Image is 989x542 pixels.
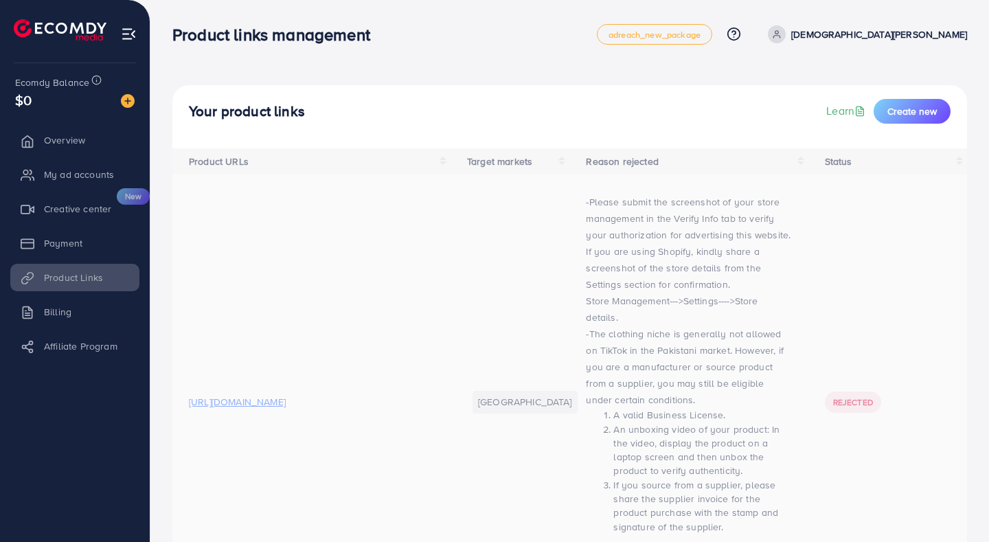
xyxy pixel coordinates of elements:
[874,99,951,124] button: Create new
[609,30,701,39] span: adreach_new_package
[15,90,32,110] span: $0
[121,94,135,108] img: image
[791,26,967,43] p: [DEMOGRAPHIC_DATA][PERSON_NAME]
[597,24,712,45] a: adreach_new_package
[172,25,381,45] h3: Product links management
[14,19,106,41] img: logo
[887,104,937,118] span: Create new
[121,26,137,42] img: menu
[762,25,967,43] a: [DEMOGRAPHIC_DATA][PERSON_NAME]
[15,76,89,89] span: Ecomdy Balance
[826,103,868,119] a: Learn
[189,103,305,120] h4: Your product links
